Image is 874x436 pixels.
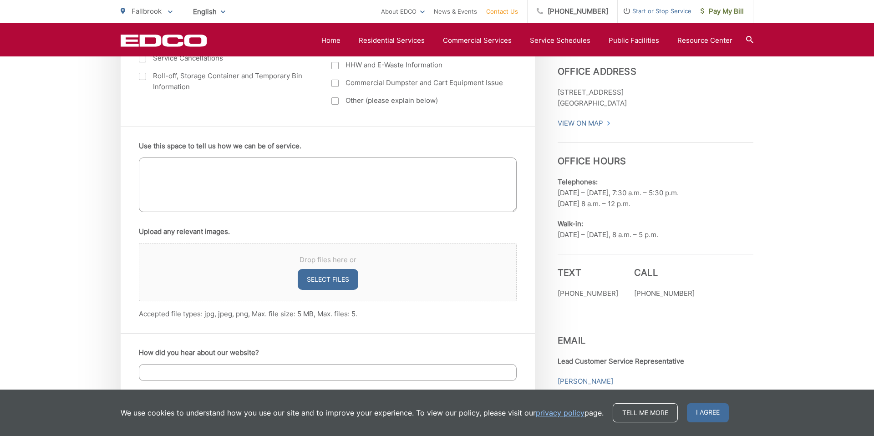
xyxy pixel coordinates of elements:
span: Pay My Bill [701,6,744,17]
label: Other (please explain below) [331,95,506,106]
button: select files, upload any relevant images. [298,269,358,290]
p: [PHONE_NUMBER] [634,288,695,299]
a: [PERSON_NAME] [558,376,613,387]
a: Commercial Services [443,35,512,46]
h3: Office Hours [558,142,753,167]
span: I agree [687,403,729,422]
a: Resource Center [677,35,732,46]
label: Roll-off, Storage Container and Temporary Bin Information [139,71,313,92]
p: [PHONE_NUMBER] [558,288,618,299]
h3: Email [558,322,753,346]
a: EDCD logo. Return to the homepage. [121,34,207,47]
span: Drop files here or [150,254,505,265]
a: Service Schedules [530,35,590,46]
p: [DATE] – [DATE], 7:30 a.m. – 5:30 p.m. [DATE] 8 a.m. – 12 p.m. [558,177,753,209]
a: View On Map [558,118,611,129]
b: Telephones: [558,177,598,186]
label: Upload any relevant images. [139,228,230,236]
span: English [186,4,232,20]
p: [DATE] – [DATE], 8 a.m. – 5 p.m. [558,218,753,240]
h3: Office Address [558,53,753,77]
h3: Call [634,267,695,278]
strong: Lead Customer Service Representative [558,357,684,365]
p: We use cookies to understand how you use our site and to improve your experience. To view our pol... [121,407,604,418]
a: Contact Us [486,6,518,17]
a: Tell me more [613,403,678,422]
label: HHW and E-Waste Information [331,60,506,71]
span: Fallbrook [132,7,162,15]
label: Use this space to tell us how we can be of service. [139,142,301,150]
a: Home [321,35,340,46]
label: Service Cancellations [139,53,313,64]
a: Residential Services [359,35,425,46]
b: Walk-in: [558,219,583,228]
a: Public Facilities [609,35,659,46]
a: About EDCO [381,6,425,17]
label: How did you hear about our website? [139,349,259,357]
a: privacy policy [536,407,584,418]
label: Commercial Dumpster and Cart Equipment Issue [331,77,506,88]
h3: Text [558,267,618,278]
p: [STREET_ADDRESS] [GEOGRAPHIC_DATA] [558,87,753,109]
span: Accepted file types: jpg, jpeg, png, Max. file size: 5 MB, Max. files: 5. [139,309,357,318]
a: News & Events [434,6,477,17]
